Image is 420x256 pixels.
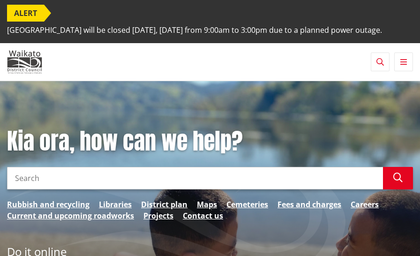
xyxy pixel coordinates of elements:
[7,199,90,210] a: Rubbish and recycling
[99,199,132,210] a: Libraries
[226,199,268,210] a: Cemeteries
[197,199,217,210] a: Maps
[277,199,341,210] a: Fees and charges
[7,167,383,189] input: Search input
[7,128,413,155] h1: Kia ora, how can we help?
[7,210,134,221] a: Current and upcoming roadworks
[7,50,42,74] img: Waikato District Council - Te Kaunihera aa Takiwaa o Waikato
[141,199,187,210] a: District plan
[7,5,44,22] span: ALERT
[183,210,223,221] a: Contact us
[7,22,382,38] span: [GEOGRAPHIC_DATA] will be closed [DATE], [DATE] from 9:00am to 3:00pm due to a planned power outage.
[351,199,379,210] a: Careers
[143,210,173,221] a: Projects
